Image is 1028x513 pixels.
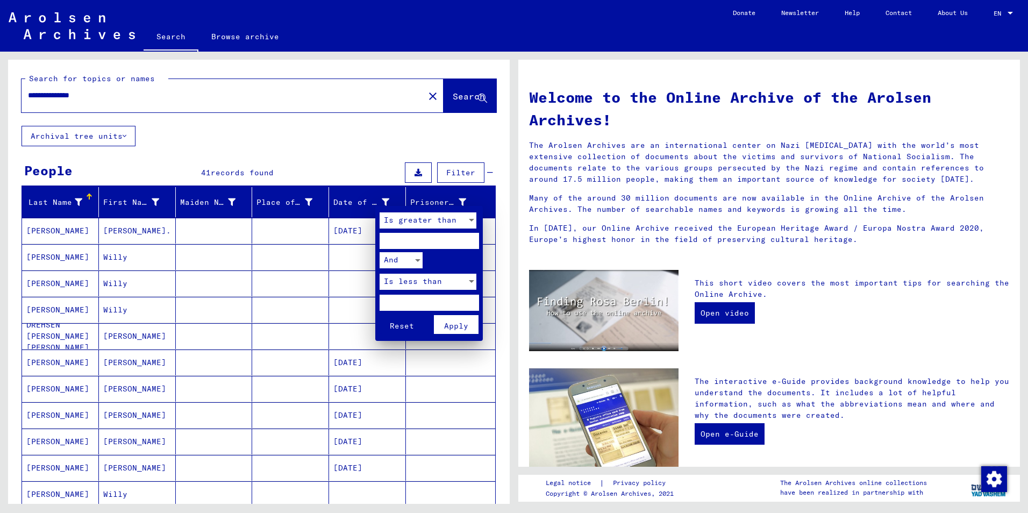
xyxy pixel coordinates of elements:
[390,321,414,331] span: Reset
[981,466,1006,491] div: Change consent
[380,315,424,334] button: Reset
[981,466,1007,492] img: Change consent
[434,315,479,334] button: Apply
[444,321,468,331] span: Apply
[384,255,398,265] span: And
[384,276,442,286] span: Is less than
[384,215,456,225] span: Is greater than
